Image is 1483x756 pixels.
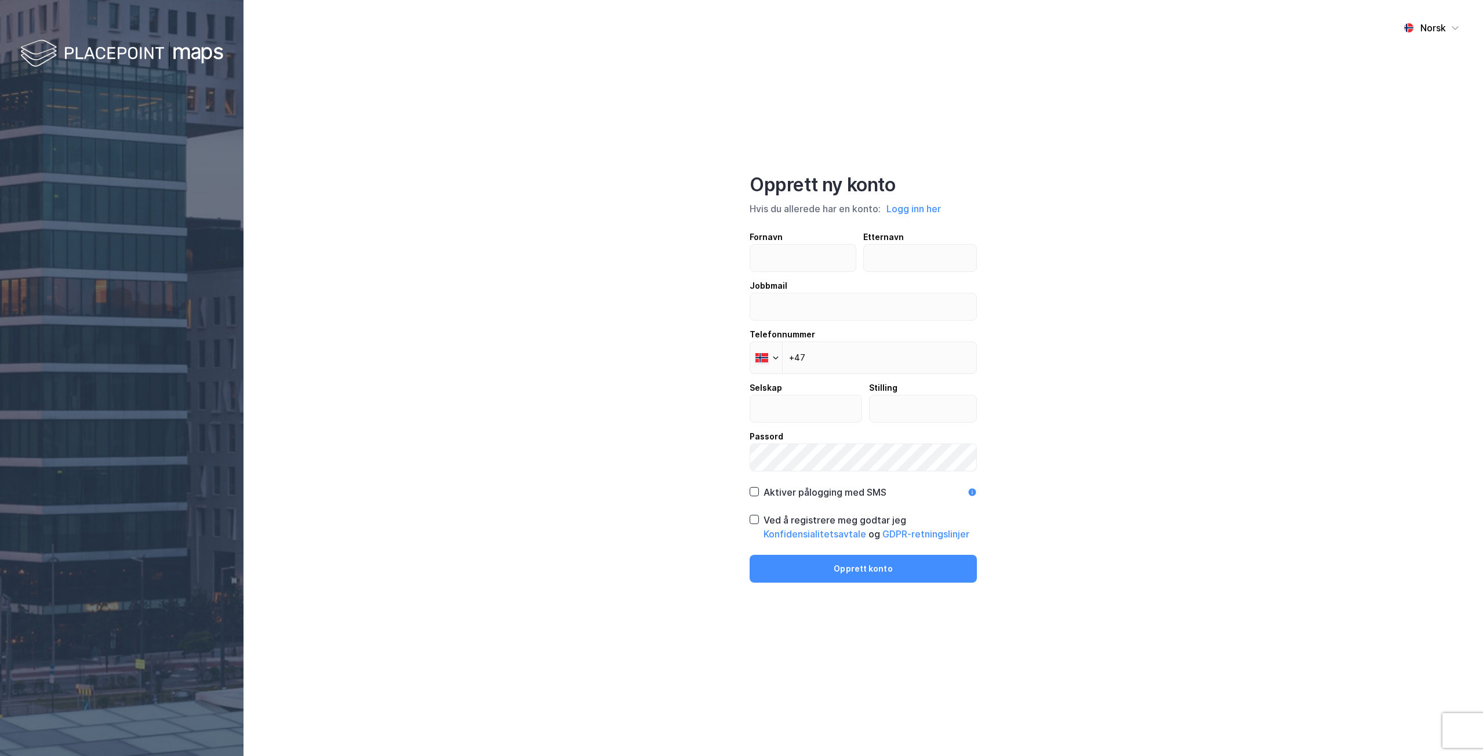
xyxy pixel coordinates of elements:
div: Norsk [1420,21,1446,35]
div: Aktiver pålogging med SMS [764,485,886,499]
div: Telefonnummer [750,328,977,341]
div: Stilling [869,381,977,395]
div: Hvis du allerede har en konto: [750,201,977,216]
button: Logg inn her [883,201,944,216]
div: Selskap [750,381,862,395]
div: Norway: + 47 [750,342,782,373]
iframe: Chat Widget [1425,700,1483,756]
div: Opprett ny konto [750,173,977,197]
div: Ved å registrere meg godtar jeg og [764,513,977,541]
div: Passord [750,430,977,444]
div: Jobbmail [750,279,977,293]
div: Etternavn [863,230,977,244]
div: Fornavn [750,230,856,244]
button: Opprett konto [750,555,977,583]
img: logo-white.f07954bde2210d2a523dddb988cd2aa7.svg [20,37,223,71]
input: Telefonnummer [750,341,977,374]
